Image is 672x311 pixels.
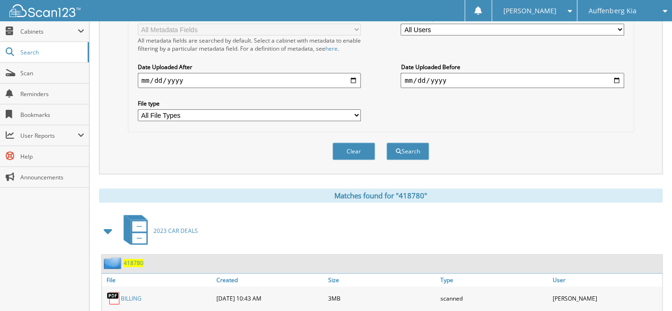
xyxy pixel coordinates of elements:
[332,142,375,160] button: Clear
[401,73,624,88] input: end
[326,274,438,286] a: Size
[325,44,338,53] a: here
[386,142,429,160] button: Search
[214,289,326,308] div: [DATE] 10:43 AM
[9,4,81,17] img: scan123-logo-white.svg
[20,69,84,77] span: Scan
[118,212,198,249] a: 2023 CAR DEALS
[550,274,662,286] a: User
[20,132,78,140] span: User Reports
[99,188,663,203] div: Matches found for "418780"
[326,289,438,308] div: 3MB
[104,257,124,269] img: folder2.png
[438,274,550,286] a: Type
[20,27,78,36] span: Cabinets
[625,266,672,311] iframe: Chat Widget
[153,227,198,235] span: 2023 CAR DEALS
[102,274,214,286] a: File
[214,274,326,286] a: Created
[438,289,550,308] div: scanned
[20,152,84,160] span: Help
[20,90,84,98] span: Reminders
[550,289,662,308] div: [PERSON_NAME]
[138,36,361,53] div: All metadata fields are searched by default. Select a cabinet with metadata to enable filtering b...
[401,63,624,71] label: Date Uploaded Before
[20,173,84,181] span: Announcements
[20,48,83,56] span: Search
[20,111,84,119] span: Bookmarks
[124,259,143,267] a: 418780
[138,73,361,88] input: start
[121,294,142,302] a: BILLING
[107,291,121,305] img: PDF.png
[138,63,361,71] label: Date Uploaded After
[138,99,361,107] label: File type
[503,8,556,14] span: [PERSON_NAME]
[589,8,636,14] span: Auffenberg Kia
